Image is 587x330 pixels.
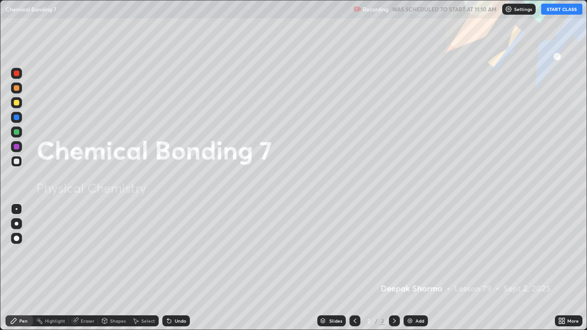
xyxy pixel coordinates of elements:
[19,319,28,323] div: Pen
[354,5,361,13] img: recording.375f2c34.svg
[364,318,373,324] div: 2
[514,7,532,11] p: Settings
[392,5,497,13] h5: WAS SCHEDULED TO START AT 11:10 AM
[363,6,388,13] p: Recording
[406,317,414,324] img: add-slide-button
[415,319,424,323] div: Add
[380,317,385,325] div: 2
[141,319,155,323] div: Select
[6,5,56,13] p: Chemical Bonding 7
[541,4,582,15] button: START CLASS
[45,319,65,323] div: Highlight
[175,319,186,323] div: Undo
[375,318,378,324] div: /
[110,319,126,323] div: Shapes
[329,319,342,323] div: Slides
[505,5,512,13] img: class-settings-icons
[567,319,579,323] div: More
[81,319,94,323] div: Eraser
